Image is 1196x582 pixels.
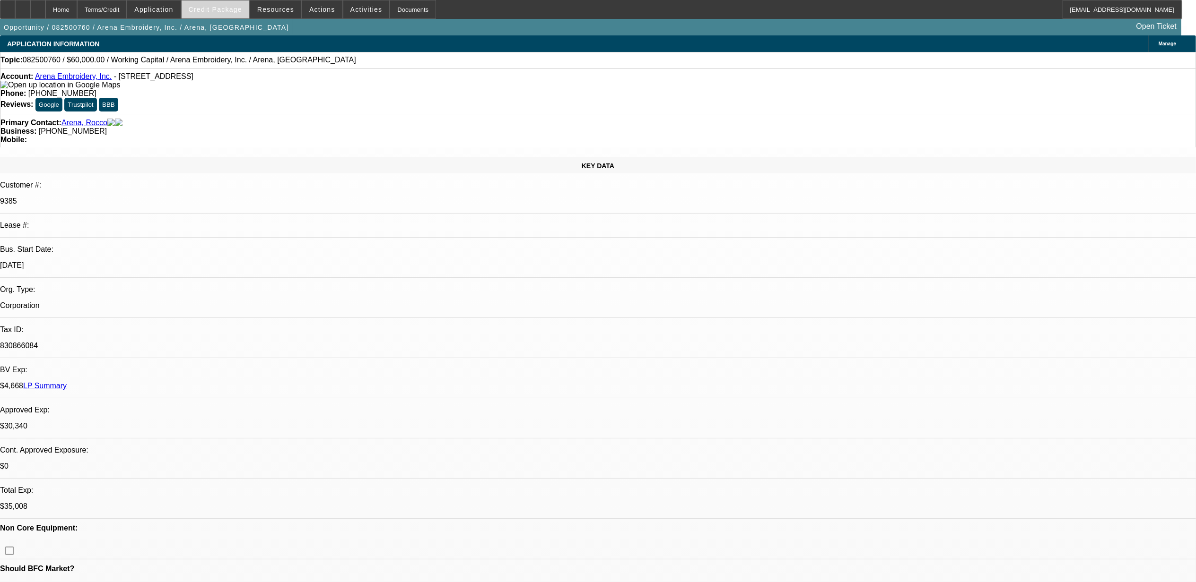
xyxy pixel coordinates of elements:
strong: Topic: [0,56,23,64]
strong: Account: [0,72,33,80]
strong: Phone: [0,89,26,97]
strong: Mobile: [0,136,27,144]
img: Open up location in Google Maps [0,81,120,89]
button: Google [35,98,62,111]
img: linkedin-icon.png [115,119,122,127]
span: Opportunity / 082500760 / Arena Embroidery, Inc. / Arena, [GEOGRAPHIC_DATA] [4,24,289,31]
span: Manage [1159,41,1176,46]
strong: Reviews: [0,100,33,108]
span: [PHONE_NUMBER] [28,89,96,97]
span: Actions [309,6,335,13]
span: [PHONE_NUMBER] [39,127,107,135]
a: Open Ticket [1133,18,1180,34]
button: Credit Package [182,0,249,18]
span: - [STREET_ADDRESS] [114,72,193,80]
button: BBB [99,98,118,111]
span: KEY DATA [582,162,614,170]
button: Trustpilot [64,98,96,111]
strong: Business: [0,127,36,135]
button: Activities [343,0,390,18]
span: 082500760 / $60,000.00 / Working Capital / Arena Embroidery, Inc. / Arena, [GEOGRAPHIC_DATA] [23,56,356,64]
a: View Google Maps [0,81,120,89]
img: facebook-icon.png [107,119,115,127]
span: Activities [350,6,383,13]
button: Application [127,0,180,18]
button: Resources [250,0,301,18]
button: Actions [302,0,342,18]
span: Credit Package [189,6,242,13]
strong: Primary Contact: [0,119,61,127]
span: Resources [257,6,294,13]
span: Application [134,6,173,13]
a: Arena, Rocco [61,119,107,127]
span: APPLICATION INFORMATION [7,40,99,48]
a: LP Summary [23,382,67,390]
a: Arena Embroidery, Inc. [35,72,112,80]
